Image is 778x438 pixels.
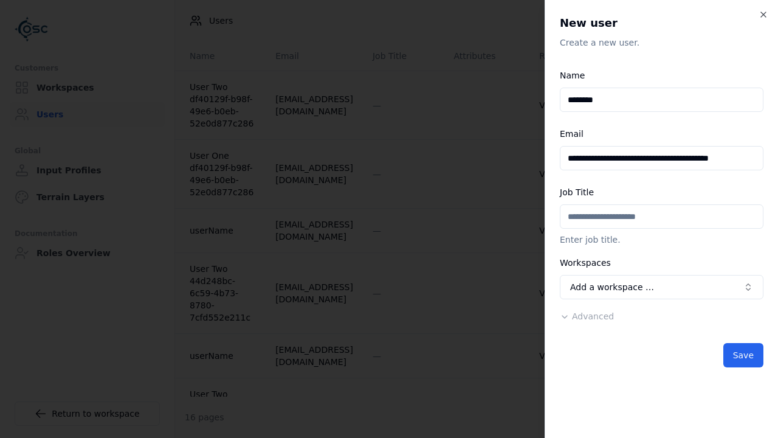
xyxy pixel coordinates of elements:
[560,310,614,322] button: Advanced
[560,36,763,49] p: Create a new user.
[570,281,654,293] span: Add a workspace …
[560,234,763,246] p: Enter job title.
[560,71,585,80] label: Name
[572,311,614,321] span: Advanced
[560,129,583,139] label: Email
[723,343,763,367] button: Save
[560,15,763,32] h2: New user
[560,187,594,197] label: Job Title
[560,258,611,268] label: Workspaces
